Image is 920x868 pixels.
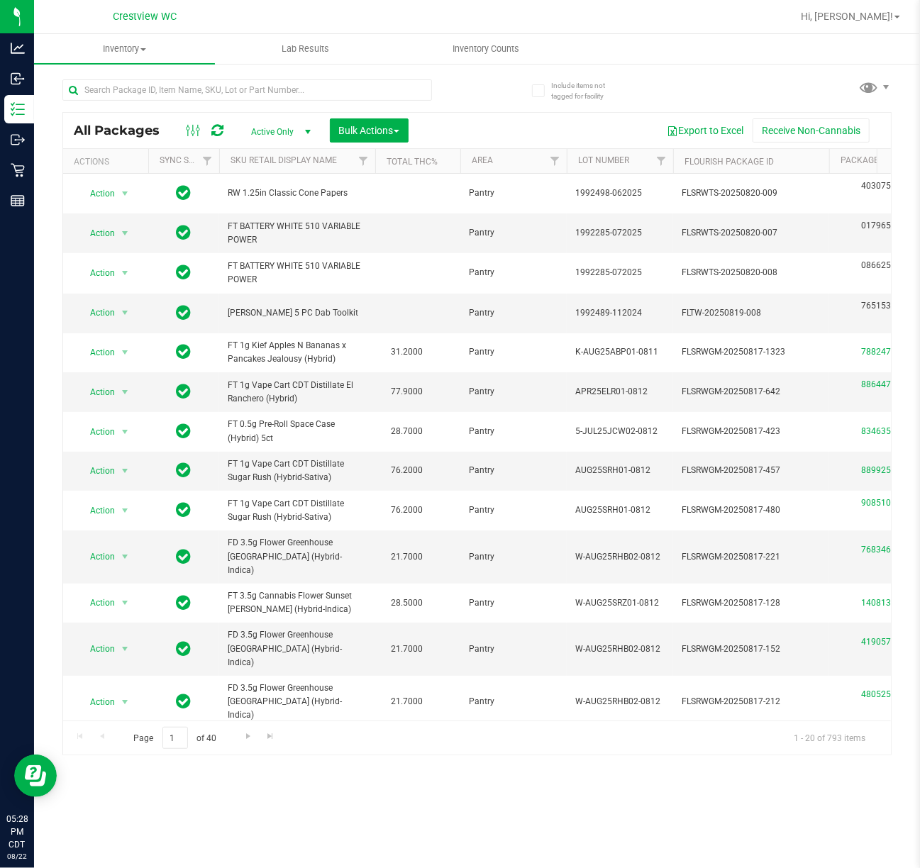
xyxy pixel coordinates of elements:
span: In Sync [177,183,192,203]
span: FLSRWTS-20250820-007 [682,226,821,240]
span: In Sync [177,460,192,480]
a: Package ID [841,155,889,165]
a: Area [472,155,493,165]
span: APR25ELR01-0812 [575,385,665,399]
span: In Sync [177,303,192,323]
span: FT 1g Vape Cart CDT Distillate Sugar Rush (Hybrid-Sativa) [228,457,367,484]
span: Bulk Actions [339,125,399,136]
span: In Sync [177,500,192,520]
span: Crestview WC [113,11,177,23]
span: FLSRWGM-20250817-128 [682,596,821,610]
span: select [116,547,134,567]
inline-svg: Outbound [11,133,25,147]
inline-svg: Reports [11,194,25,208]
span: 5-JUL25JCW02-0812 [575,425,665,438]
span: In Sync [177,223,192,243]
span: Pantry [469,266,558,279]
span: Pantry [469,306,558,320]
span: select [116,501,134,521]
input: Search Package ID, Item Name, SKU, Lot or Part Number... [62,79,432,101]
span: FLSRWGM-20250817-212 [682,695,821,708]
span: In Sync [177,691,192,711]
span: select [116,692,134,712]
a: Filter [543,149,567,173]
span: Lab Results [262,43,348,55]
span: 77.9000 [384,382,430,402]
span: FT BATTERY WHITE 510 VARIABLE POWER [228,260,367,286]
span: In Sync [177,547,192,567]
span: Action [77,263,116,283]
button: Receive Non-Cannabis [753,118,870,143]
span: select [116,303,134,323]
span: Action [77,343,116,362]
span: In Sync [177,262,192,282]
span: Inventory Counts [433,43,538,55]
span: select [116,184,134,204]
span: 76.2000 [384,500,430,521]
span: Action [77,422,116,442]
a: Inventory [34,34,215,64]
span: W-AUG25RHB02-0812 [575,642,665,656]
span: AUG25SRH01-0812 [575,503,665,517]
div: Actions [74,157,143,167]
span: Pantry [469,385,558,399]
span: FLSRWGM-20250817-1323 [682,345,821,359]
span: AUG25SRH01-0812 [575,464,665,477]
span: 28.7000 [384,421,430,442]
span: FLSRWGM-20250817-457 [682,464,821,477]
inline-svg: Analytics [11,41,25,55]
span: Action [77,547,116,567]
a: Go to the last page [260,727,281,746]
span: Pantry [469,642,558,656]
span: 1992498-062025 [575,187,665,200]
p: 05:28 PM CDT [6,813,28,851]
span: FLSRWGM-20250817-480 [682,503,821,517]
span: 21.7000 [384,691,430,712]
span: Include items not tagged for facility [551,80,622,101]
span: FT BATTERY WHITE 510 VARIABLE POWER [228,220,367,247]
span: Pantry [469,425,558,438]
span: FT 1g Vape Cart CDT Distillate El Ranchero (Hybrid) [228,379,367,406]
span: Action [77,382,116,402]
span: Pantry [469,464,558,477]
span: select [116,382,134,402]
span: 21.7000 [384,639,430,660]
a: Inventory Counts [396,34,577,64]
a: Go to the next page [238,727,258,746]
button: Bulk Actions [330,118,409,143]
span: K-AUG25ABP01-0811 [575,345,665,359]
span: 1992285-072025 [575,266,665,279]
span: Pantry [469,226,558,240]
span: 1 - 20 of 793 items [782,727,877,748]
span: select [116,639,134,659]
span: select [116,593,134,613]
span: 28.5000 [384,593,430,613]
a: Total THC% [387,157,438,167]
span: FD 3.5g Flower Greenhouse [GEOGRAPHIC_DATA] (Hybrid-Indica) [228,628,367,669]
span: Page of 40 [121,727,228,749]
span: Hi, [PERSON_NAME]! [801,11,893,22]
span: Pantry [469,503,558,517]
span: Pantry [469,550,558,564]
span: 1992285-072025 [575,226,665,240]
inline-svg: Retail [11,163,25,177]
span: select [116,422,134,442]
span: 21.7000 [384,547,430,567]
span: Pantry [469,695,558,708]
span: select [116,263,134,283]
inline-svg: Inbound [11,72,25,86]
span: Action [77,639,116,659]
span: FLSRWGM-20250817-423 [682,425,821,438]
span: 76.2000 [384,460,430,481]
span: Action [77,461,116,481]
span: W-AUG25RHB02-0812 [575,695,665,708]
span: 31.2000 [384,342,430,362]
span: FT 0.5g Pre-Roll Space Case (Hybrid) 5ct [228,418,367,445]
span: FD 3.5g Flower Greenhouse [GEOGRAPHIC_DATA] (Hybrid-Indica) [228,536,367,577]
span: W-AUG25RHB02-0812 [575,550,665,564]
span: In Sync [177,421,192,441]
a: Sync Status [160,155,214,165]
span: FLTW-20250819-008 [682,306,821,320]
span: In Sync [177,382,192,401]
input: 1 [162,727,188,749]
